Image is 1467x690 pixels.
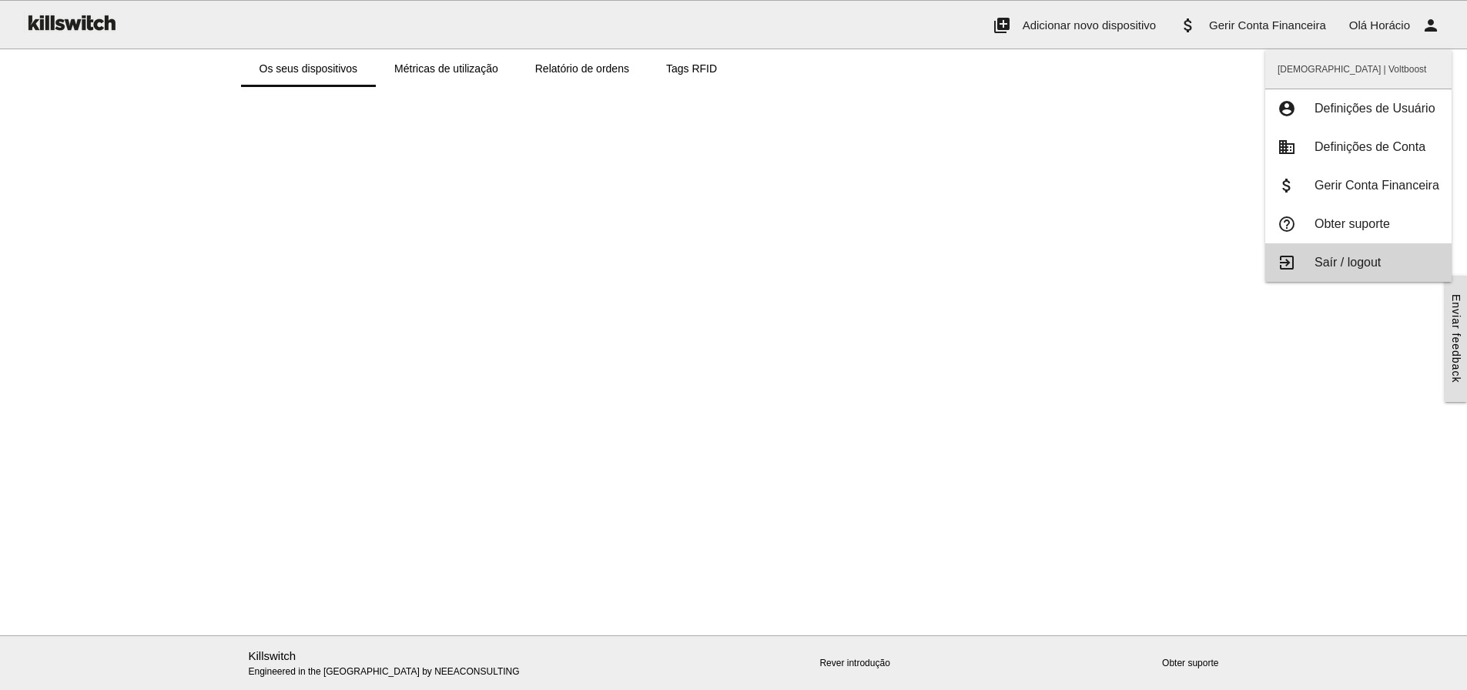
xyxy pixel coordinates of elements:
[517,50,648,87] a: Relatório de ordens
[1265,50,1452,89] span: [DEMOGRAPHIC_DATA] | Voltboost
[1265,205,1452,243] a: help_outlineObter suporte
[1278,139,1296,156] i: business
[249,648,562,679] p: Engineered in the [GEOGRAPHIC_DATA] by NEEACONSULTING
[1445,276,1467,401] a: Enviar feedback
[993,1,1011,50] i: add_to_photos
[1315,256,1381,269] span: Saír / logout
[1370,18,1410,32] span: Horácio
[23,1,119,44] img: ks-logo-black-160-b.png
[1179,1,1197,50] i: attach_money
[249,649,296,662] a: Killswitch
[1315,179,1439,192] span: Gerir Conta Financeira
[648,50,735,87] a: Tags RFID
[376,50,517,87] a: Métricas de utilização
[1162,658,1218,668] a: Obter suporte
[1349,18,1367,32] span: Olá
[1422,1,1440,50] i: person
[1278,254,1296,271] i: exit_to_app
[1315,102,1435,115] span: Definições de Usuário
[1278,100,1296,117] i: account_circle
[1023,18,1156,32] span: Adicionar novo dispositivo
[1315,217,1390,230] span: Obter suporte
[1315,140,1425,153] span: Definições de Conta
[241,50,377,87] a: Os seus dispositivos
[1209,18,1326,32] span: Gerir Conta Financeira
[1278,216,1296,233] i: help_outline
[819,658,889,668] a: Rever introdução
[1278,177,1296,194] i: attach_money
